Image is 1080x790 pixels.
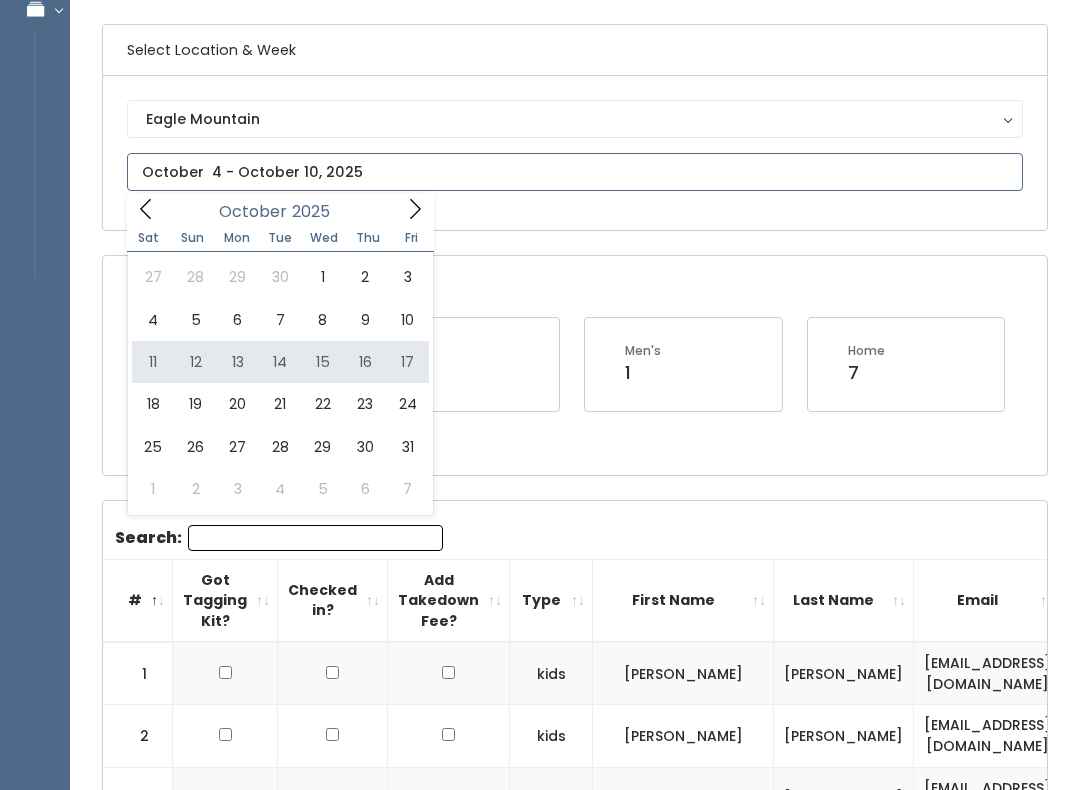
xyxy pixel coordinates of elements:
span: October 12, 2025 [174,341,216,383]
button: Eagle Mountain [127,100,1023,138]
span: October 13, 2025 [217,341,259,383]
span: October 29, 2025 [302,426,344,468]
td: kids [510,642,593,705]
label: Search: [115,525,443,551]
span: October 3, 2025 [386,256,428,298]
input: October 4 - October 10, 2025 [127,153,1023,191]
span: October 4, 2025 [132,299,174,341]
div: 7 [848,360,885,386]
input: Year [287,199,347,224]
span: October 21, 2025 [259,383,301,425]
span: November 2, 2025 [174,468,216,510]
span: October 19, 2025 [174,383,216,425]
span: October 31, 2025 [386,426,428,468]
span: October 27, 2025 [217,426,259,468]
span: Sat [127,232,171,244]
span: November 1, 2025 [132,468,174,510]
td: [PERSON_NAME] [774,705,914,767]
span: September 27, 2025 [132,256,174,298]
span: October 18, 2025 [132,383,174,425]
th: Email: activate to sort column ascending [914,559,1062,642]
span: October 15, 2025 [302,341,344,383]
span: November 6, 2025 [344,468,386,510]
span: November 3, 2025 [217,468,259,510]
th: #: activate to sort column descending [103,559,173,642]
th: Last Name: activate to sort column ascending [774,559,914,642]
span: October 8, 2025 [302,299,344,341]
span: October 2, 2025 [344,256,386,298]
span: October 20, 2025 [217,383,259,425]
span: October 1, 2025 [302,256,344,298]
span: October 28, 2025 [259,426,301,468]
span: October 6, 2025 [217,299,259,341]
th: Checked in?: activate to sort column ascending [278,559,388,642]
th: Type: activate to sort column ascending [510,559,593,642]
div: Eagle Mountain [146,108,1004,130]
span: October 10, 2025 [386,299,428,341]
span: October 23, 2025 [344,383,386,425]
span: October [219,204,287,220]
td: [EMAIL_ADDRESS][DOMAIN_NAME] [914,705,1062,767]
span: October 22, 2025 [302,383,344,425]
span: October 24, 2025 [386,383,428,425]
td: [PERSON_NAME] [593,705,774,767]
span: October 14, 2025 [259,341,301,383]
span: September 30, 2025 [259,256,301,298]
span: October 16, 2025 [344,341,386,383]
span: October 9, 2025 [344,299,386,341]
span: Thu [346,232,390,244]
h6: Select Location & Week [103,25,1047,76]
span: November 4, 2025 [259,468,301,510]
td: kids [510,705,593,767]
span: October 30, 2025 [344,426,386,468]
th: Add Takedown Fee?: activate to sort column ascending [388,559,510,642]
span: September 28, 2025 [174,256,216,298]
td: 2 [103,705,173,767]
span: October 26, 2025 [174,426,216,468]
span: Wed [302,232,346,244]
div: 1 [625,360,661,386]
div: Home [848,342,885,360]
span: September 29, 2025 [217,256,259,298]
span: October 17, 2025 [386,341,428,383]
span: Tue [258,232,302,244]
input: Search: [188,525,443,551]
span: Fri [390,232,434,244]
span: October 25, 2025 [132,426,174,468]
span: November 5, 2025 [302,468,344,510]
span: Sun [171,232,215,244]
span: Mon [215,232,259,244]
span: October 11, 2025 [132,341,174,383]
th: Got Tagging Kit?: activate to sort column ascending [173,559,278,642]
td: [PERSON_NAME] [593,642,774,705]
span: October 7, 2025 [259,299,301,341]
td: [PERSON_NAME] [774,642,914,705]
td: 1 [103,642,173,705]
td: [EMAIL_ADDRESS][DOMAIN_NAME] [914,642,1062,705]
div: Men's [625,342,661,360]
th: First Name: activate to sort column ascending [593,559,774,642]
span: October 5, 2025 [174,299,216,341]
span: November 7, 2025 [386,468,428,510]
